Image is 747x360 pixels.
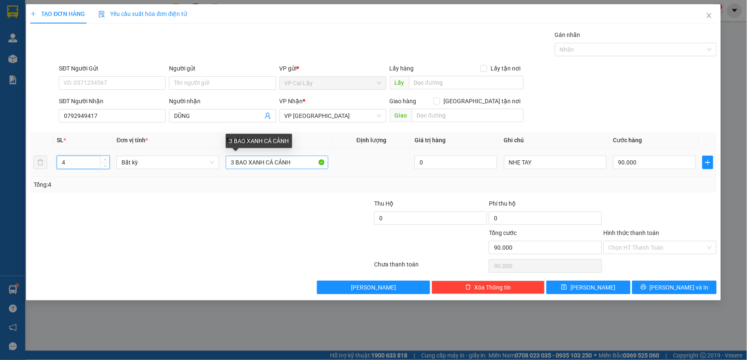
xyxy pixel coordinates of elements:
[72,7,140,17] div: VP Cái Bè
[374,200,393,207] span: Thu Hộ
[373,260,488,274] div: Chưa thanh toán
[414,137,446,143] span: Giá trị hàng
[226,134,292,148] div: 3 BAO XANH CÁ CẢNH
[30,11,36,17] span: plus
[706,12,713,19] span: close
[72,27,140,39] div: 0976762378
[103,163,108,168] span: down
[317,281,430,294] button: [PERSON_NAME]
[98,10,187,17] span: Yêu cầu xuất hóa đơn điện tử
[100,156,109,162] span: Increase Value
[613,137,642,143] span: Cước hàng
[390,98,417,104] span: Giao hàng
[285,110,381,122] span: VP Sài Gòn
[650,283,709,292] span: [PERSON_NAME] và In
[121,156,214,169] span: Bất kỳ
[7,7,66,17] div: VP Cai Lậy
[487,64,524,73] span: Lấy tận nơi
[226,156,328,169] input: VD: Bàn, Ghế
[390,109,412,122] span: Giao
[34,180,288,189] div: Tổng: 4
[59,97,166,106] div: SĐT Người Nhận
[504,156,607,169] input: Ghi Chú
[169,64,276,73] div: Người gửi
[440,97,524,106] span: [GEOGRAPHIC_DATA] tận nơi
[703,159,713,166] span: plus
[280,64,386,73] div: VP gửi
[412,109,524,122] input: Dọc đường
[409,76,524,89] input: Dọc đường
[570,283,615,292] span: [PERSON_NAME]
[34,156,47,169] button: delete
[116,137,148,143] span: Đơn vị tính
[555,31,581,38] label: Gán nhãn
[414,156,497,169] input: 0
[7,8,20,17] span: Gửi:
[285,77,381,89] span: VP Cai Lậy
[390,76,409,89] span: Lấy
[641,284,647,291] span: printer
[697,4,721,28] button: Close
[280,98,303,104] span: VP Nhận
[7,37,66,49] div: 0817236999
[604,230,660,236] label: Hình thức thanh toán
[103,157,108,162] span: up
[7,17,66,37] div: THÁI PHƯỢNG
[561,284,567,291] span: save
[59,64,166,73] div: SĐT Người Gửi
[432,281,545,294] button: deleteXóa Thông tin
[546,281,631,294] button: save[PERSON_NAME]
[169,97,276,106] div: Người nhận
[390,65,414,72] span: Lấy hàng
[632,281,717,294] button: printer[PERSON_NAME] và In
[489,230,517,236] span: Tổng cước
[702,156,713,169] button: plus
[30,10,85,17] span: TẠO ĐƠN HÀNG
[57,137,63,143] span: SL
[475,283,511,292] span: Xóa Thông tin
[465,284,471,291] span: delete
[489,199,602,211] div: Phí thu hộ
[98,11,105,18] img: icon
[264,112,271,119] span: user-add
[71,56,90,65] span: Chưa :
[72,8,92,17] span: Nhận:
[72,17,140,27] div: TRINH
[100,162,109,169] span: Decrease Value
[356,137,386,143] span: Định lượng
[501,132,610,149] th: Ghi chú
[71,54,140,66] div: 10.000
[351,283,396,292] span: [PERSON_NAME]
